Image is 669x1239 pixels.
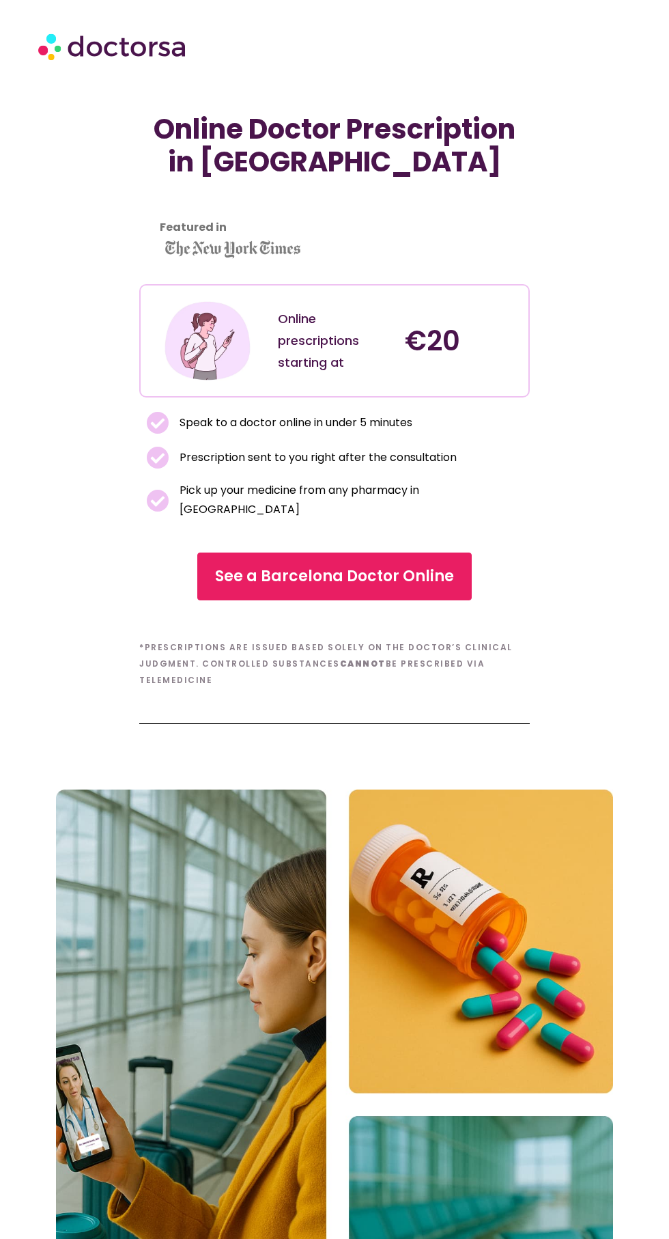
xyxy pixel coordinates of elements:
[176,481,522,519] span: Pick up your medicine from any pharmacy in [GEOGRAPHIC_DATA]
[160,219,227,235] strong: Featured in
[340,658,386,669] b: cannot
[146,113,523,178] h1: Online Doctor Prescription in [GEOGRAPHIC_DATA]
[176,448,457,467] span: Prescription sent to you right after the consultation
[139,639,530,688] h6: *Prescriptions are issued based solely on the doctor’s clinical judgment. Controlled substances b...
[278,308,391,374] div: Online prescriptions starting at
[197,553,472,600] a: See a Barcelona Doctor Online
[405,324,518,357] h4: €20
[162,296,253,387] img: Illustration depicting a young woman in a casual outfit, engaged with her smartphone. She has a p...
[146,208,523,225] iframe: Customer reviews powered by Trustpilot
[146,192,523,208] iframe: Customer reviews powered by Trustpilot
[215,566,454,587] span: See a Barcelona Doctor Online
[176,413,412,432] span: Speak to a doctor online in under 5 minutes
